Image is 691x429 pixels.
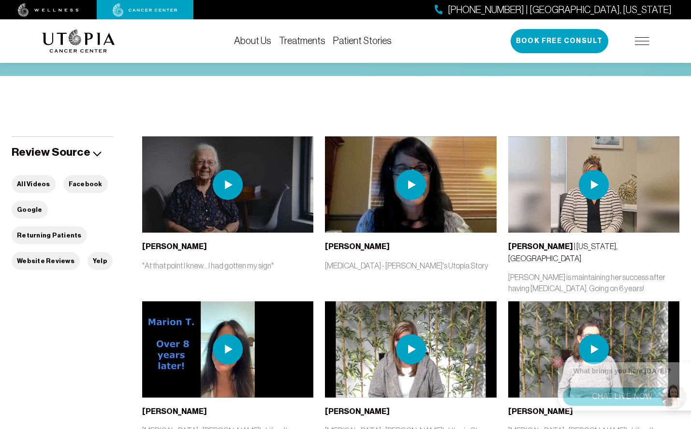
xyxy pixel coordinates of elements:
[325,136,496,233] img: thumbnail
[142,260,313,271] p: "At that point I knew... I had gotten my sign"
[279,35,325,46] a: Treatments
[325,407,390,416] b: [PERSON_NAME]
[508,242,617,263] span: | [US_STATE], [GEOGRAPHIC_DATA]
[325,260,496,271] p: [MEDICAL_DATA] - [PERSON_NAME]'s Utopia Story
[234,35,271,46] a: About Us
[63,175,108,193] button: Facebook
[579,334,609,364] img: play icon
[579,170,609,200] img: play icon
[12,201,48,219] button: Google
[213,334,243,364] img: play icon
[142,407,207,416] b: [PERSON_NAME]
[93,151,102,157] img: icon
[396,170,426,200] img: play icon
[18,3,79,17] img: wellness
[142,136,313,233] img: thumbnail
[333,35,392,46] a: Patient Stories
[113,3,177,17] img: cancer center
[142,301,313,398] img: thumbnail
[325,301,496,398] img: thumbnail
[635,37,649,45] img: icon-hamburger
[508,301,679,398] img: thumbnail
[42,30,115,53] img: logo
[448,3,672,17] span: [PHONE_NUMBER] | [GEOGRAPHIC_DATA], [US_STATE]
[12,175,56,193] button: All Videos
[508,242,573,251] b: [PERSON_NAME]
[325,242,390,251] b: [PERSON_NAME]
[142,242,207,251] b: [PERSON_NAME]
[12,145,90,160] h5: Review Source
[435,3,672,17] a: [PHONE_NUMBER] | [GEOGRAPHIC_DATA], [US_STATE]
[12,252,80,270] button: Website Reviews
[511,29,608,53] button: Book Free Consult
[508,272,679,293] p: [PERSON_NAME] is maintaining her success after having [MEDICAL_DATA]. Going on 6 years!
[213,170,243,200] img: play icon
[396,334,426,364] img: play icon
[88,252,113,270] button: Yelp
[12,226,87,244] button: Returning Patients
[508,136,679,233] img: thumbnail
[508,407,573,416] b: [PERSON_NAME]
